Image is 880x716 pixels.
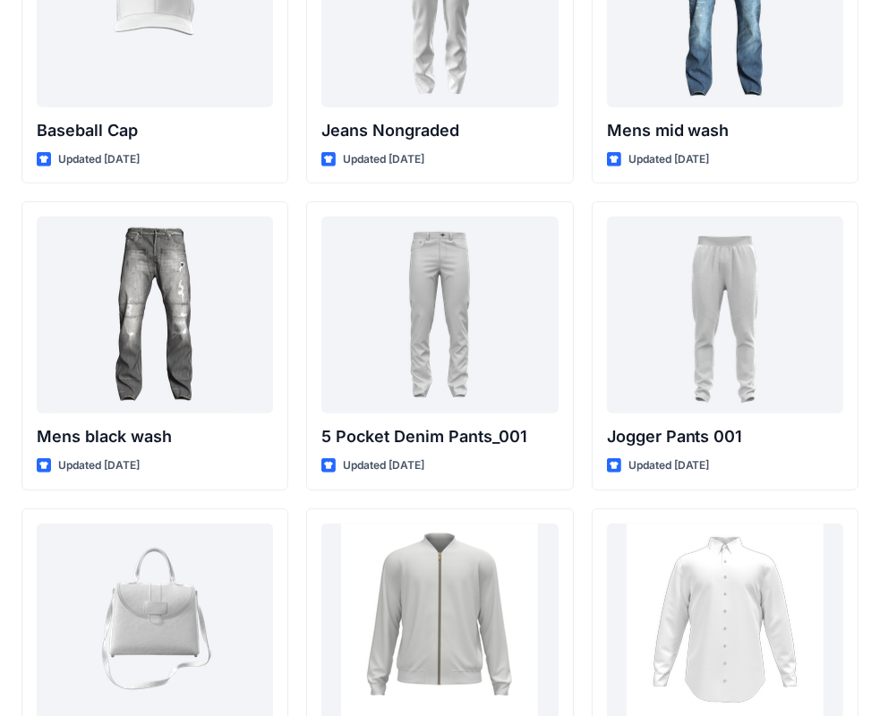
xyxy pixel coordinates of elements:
[321,424,558,449] p: 5 Pocket Denim Pants_001
[321,118,558,143] p: Jeans Nongraded
[628,456,710,475] p: Updated [DATE]
[343,456,424,475] p: Updated [DATE]
[607,118,843,143] p: Mens mid wash
[607,217,843,413] a: Jogger Pants 001
[37,118,273,143] p: Baseball Cap
[607,424,843,449] p: Jogger Pants 001
[343,150,424,169] p: Updated [DATE]
[37,424,273,449] p: Mens black wash
[321,217,558,413] a: 5 Pocket Denim Pants_001
[628,150,710,169] p: Updated [DATE]
[58,150,140,169] p: Updated [DATE]
[37,217,273,413] a: Mens black wash
[58,456,140,475] p: Updated [DATE]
